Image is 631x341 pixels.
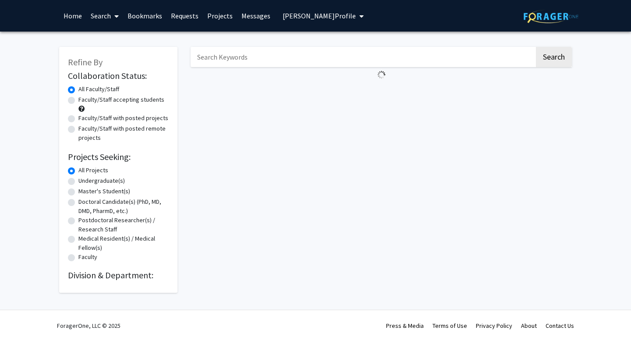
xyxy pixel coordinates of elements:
[78,95,164,104] label: Faculty/Staff accepting students
[167,0,203,31] a: Requests
[78,176,125,185] label: Undergraduate(s)
[78,85,119,94] label: All Faculty/Staff
[524,10,578,23] img: ForagerOne Logo
[432,322,467,330] a: Terms of Use
[59,0,86,31] a: Home
[68,270,169,281] h2: Division & Department:
[237,0,275,31] a: Messages
[546,322,574,330] a: Contact Us
[57,310,121,341] div: ForagerOne, LLC © 2025
[78,187,130,196] label: Master's Student(s)
[78,124,169,142] label: Faculty/Staff with posted remote projects
[191,82,572,103] nav: Page navigation
[78,234,169,252] label: Medical Resident(s) / Medical Fellow(s)
[78,252,97,262] label: Faculty
[476,322,512,330] a: Privacy Policy
[386,322,424,330] a: Press & Media
[536,47,572,67] button: Search
[594,302,624,334] iframe: Chat
[521,322,537,330] a: About
[68,57,103,67] span: Refine By
[123,0,167,31] a: Bookmarks
[68,71,169,81] h2: Collaboration Status:
[78,216,169,234] label: Postdoctoral Researcher(s) / Research Staff
[78,197,169,216] label: Doctoral Candidate(s) (PhD, MD, DMD, PharmD, etc.)
[283,11,356,20] span: [PERSON_NAME] Profile
[78,114,168,123] label: Faculty/Staff with posted projects
[191,47,535,67] input: Search Keywords
[374,67,389,82] img: Loading
[203,0,237,31] a: Projects
[68,152,169,162] h2: Projects Seeking:
[86,0,123,31] a: Search
[78,166,108,175] label: All Projects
